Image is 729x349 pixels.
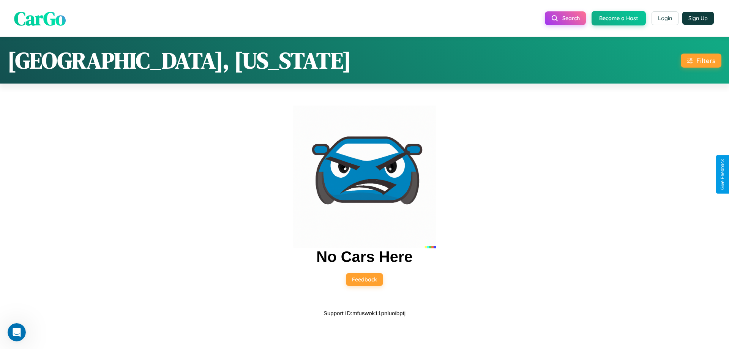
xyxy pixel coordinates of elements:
span: Search [562,15,580,22]
button: Filters [681,54,721,68]
button: Feedback [346,273,383,286]
div: Give Feedback [720,159,725,190]
iframe: Intercom live chat [8,323,26,341]
button: Become a Host [592,11,646,25]
span: CarGo [14,5,66,31]
button: Search [545,11,586,25]
h1: [GEOGRAPHIC_DATA], [US_STATE] [8,45,351,76]
div: Filters [696,57,715,65]
p: Support ID: mfuswok11pnluoibptj [323,308,406,318]
button: Sign Up [682,12,714,25]
button: Login [652,11,679,25]
img: car [293,106,436,248]
h2: No Cars Here [316,248,412,265]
